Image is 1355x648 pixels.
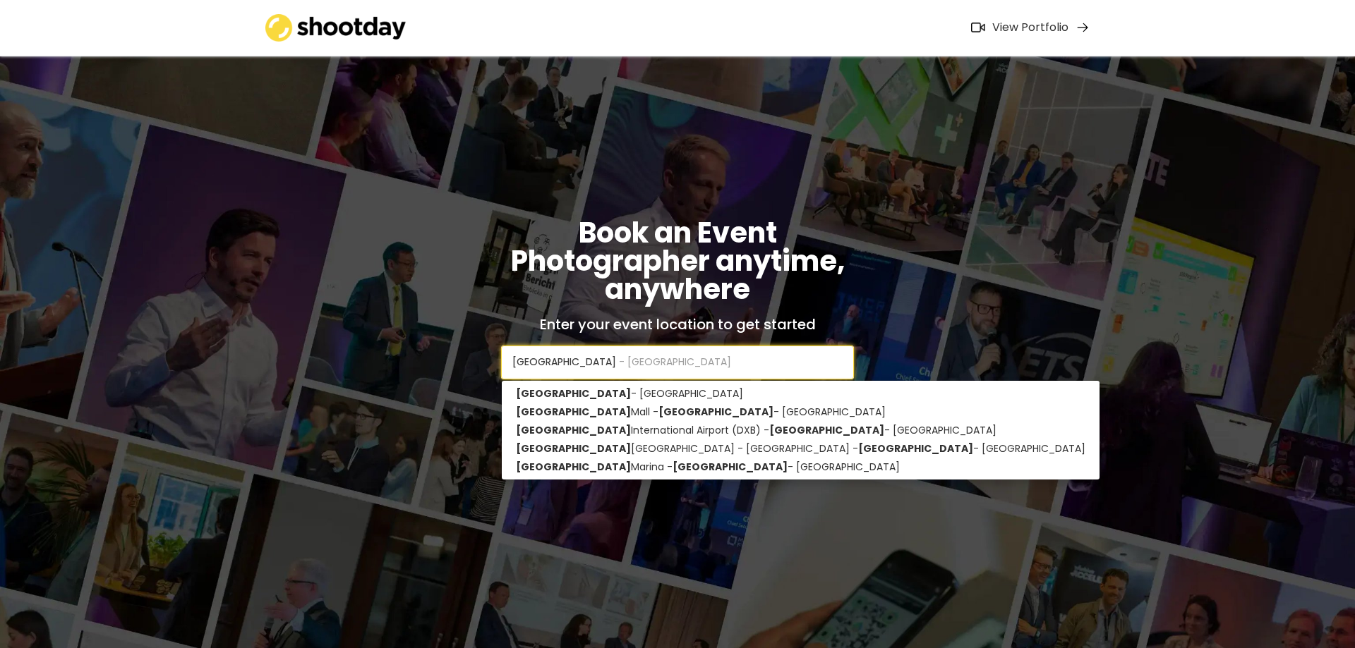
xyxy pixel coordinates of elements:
[858,441,973,456] strong: [GEOGRAPHIC_DATA]
[502,439,1100,458] p: [GEOGRAPHIC_DATA] - [GEOGRAPHIC_DATA] - - [GEOGRAPHIC_DATA]
[501,219,854,303] h1: Book an Event Photographer anytime, anywhere
[658,405,773,419] strong: [GEOGRAPHIC_DATA]
[540,317,816,331] h2: Enter your event location to get started
[265,14,406,42] img: shootday_logo.png
[516,405,631,419] strong: [GEOGRAPHIC_DATA]
[971,23,985,32] img: Icon%20feather-video%402x.png
[502,421,1100,439] p: International Airport (DXB) - - [GEOGRAPHIC_DATA]
[516,423,631,437] strong: [GEOGRAPHIC_DATA]
[769,423,884,437] strong: [GEOGRAPHIC_DATA]
[501,346,854,379] input: Enter city or location
[502,403,1100,421] p: Mall - - [GEOGRAPHIC_DATA]
[502,458,1100,476] p: Marina - - [GEOGRAPHIC_DATA]
[516,460,631,474] strong: [GEOGRAPHIC_DATA]
[992,20,1068,35] div: View Portfolio
[516,441,631,456] strong: [GEOGRAPHIC_DATA]
[516,386,631,401] strong: [GEOGRAPHIC_DATA]
[502,384,1100,403] p: - [GEOGRAPHIC_DATA]
[673,460,788,474] strong: [GEOGRAPHIC_DATA]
